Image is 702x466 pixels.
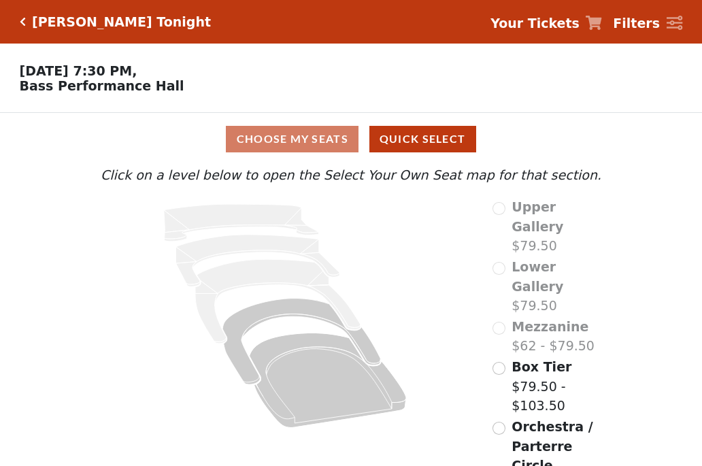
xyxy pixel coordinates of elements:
span: Lower Gallery [512,259,563,294]
h5: [PERSON_NAME] Tonight [32,14,211,30]
span: Mezzanine [512,319,588,334]
a: Your Tickets [490,14,602,33]
button: Quick Select [369,126,476,152]
label: $62 - $79.50 [512,317,595,356]
path: Lower Gallery - Seats Available: 0 [176,235,340,286]
a: Filters [613,14,682,33]
a: Click here to go back to filters [20,17,26,27]
span: Upper Gallery [512,199,563,234]
path: Upper Gallery - Seats Available: 0 [164,204,319,242]
label: $79.50 [512,197,605,256]
p: Click on a level below to open the Select Your Own Seat map for that section. [97,165,605,185]
label: $79.50 [512,257,605,316]
label: $79.50 - $103.50 [512,357,605,416]
path: Orchestra / Parterre Circle - Seats Available: 524 [250,333,407,428]
strong: Your Tickets [490,16,580,31]
strong: Filters [613,16,660,31]
span: Box Tier [512,359,571,374]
